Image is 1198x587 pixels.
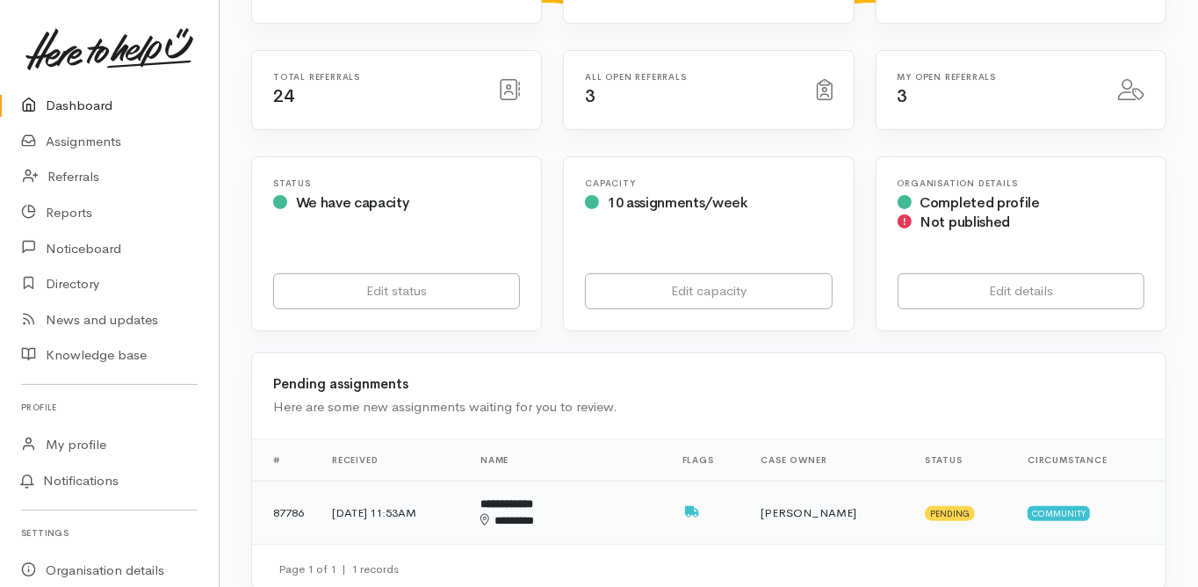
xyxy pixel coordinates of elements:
[747,481,911,543] td: [PERSON_NAME]
[466,438,668,481] th: Name
[252,481,318,543] td: 87786
[318,438,466,481] th: Received
[273,397,1144,417] div: Here are some new assignments waiting for you to review.
[318,481,466,543] td: [DATE] 11:53AM
[273,178,520,188] h6: Status
[608,193,747,212] span: 10 assignments/week
[1028,506,1090,520] span: Community
[920,213,1010,231] span: Not published
[925,506,975,520] span: Pending
[278,562,399,576] small: Page 1 of 1 1 records
[585,273,832,309] a: Edit capacity
[898,72,1097,82] h6: My open referrals
[898,178,1144,188] h6: Organisation Details
[21,521,198,545] h6: Settings
[585,72,795,82] h6: All open referrals
[898,85,908,107] span: 3
[252,438,318,481] th: #
[747,438,911,481] th: Case Owner
[273,72,478,82] h6: Total referrals
[273,375,408,392] b: Pending assignments
[1014,438,1166,481] th: Circumstance
[296,193,409,212] span: We have capacity
[585,85,595,107] span: 3
[585,178,832,188] h6: Capacity
[21,395,198,419] h6: Profile
[342,562,346,576] span: |
[273,273,520,309] a: Edit status
[911,438,1014,481] th: Status
[668,438,747,481] th: Flags
[273,85,293,107] span: 24
[898,273,1144,309] a: Edit details
[920,193,1040,212] span: Completed profile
